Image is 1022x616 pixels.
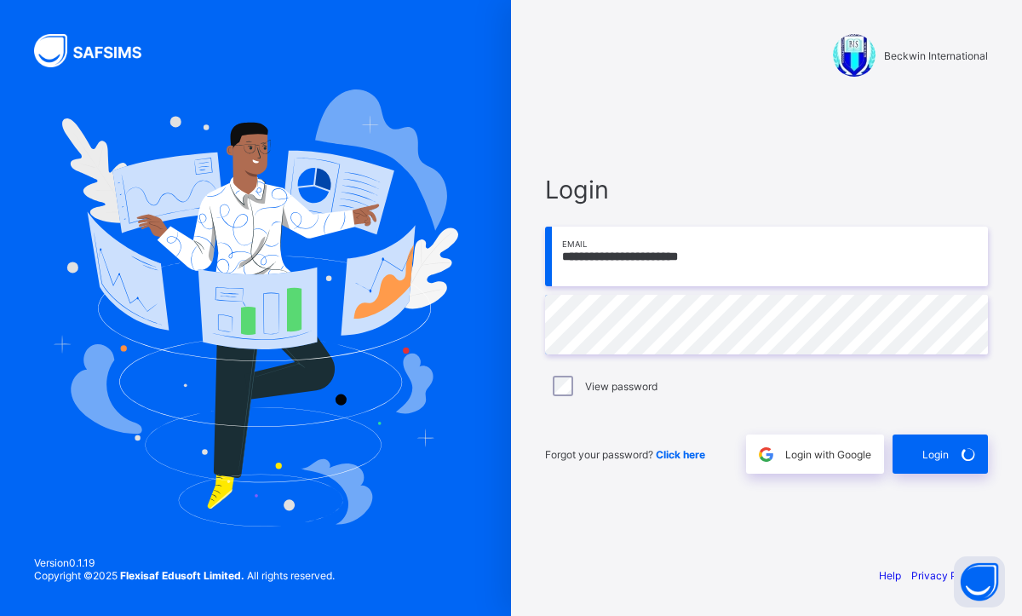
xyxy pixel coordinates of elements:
[879,569,901,582] a: Help
[34,569,335,582] span: Copyright © 2025 All rights reserved.
[884,49,988,62] span: Beckwin International
[34,34,162,67] img: SAFSIMS Logo
[922,448,949,461] span: Login
[545,448,705,461] span: Forgot your password?
[585,380,657,393] label: View password
[53,89,458,526] img: Hero Image
[120,569,244,582] strong: Flexisaf Edusoft Limited.
[911,569,980,582] a: Privacy Policy
[545,175,988,204] span: Login
[34,556,335,569] span: Version 0.1.19
[656,448,705,461] a: Click here
[954,556,1005,607] button: Open asap
[756,445,776,464] img: google.396cfc9801f0270233282035f929180a.svg
[785,448,871,461] span: Login with Google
